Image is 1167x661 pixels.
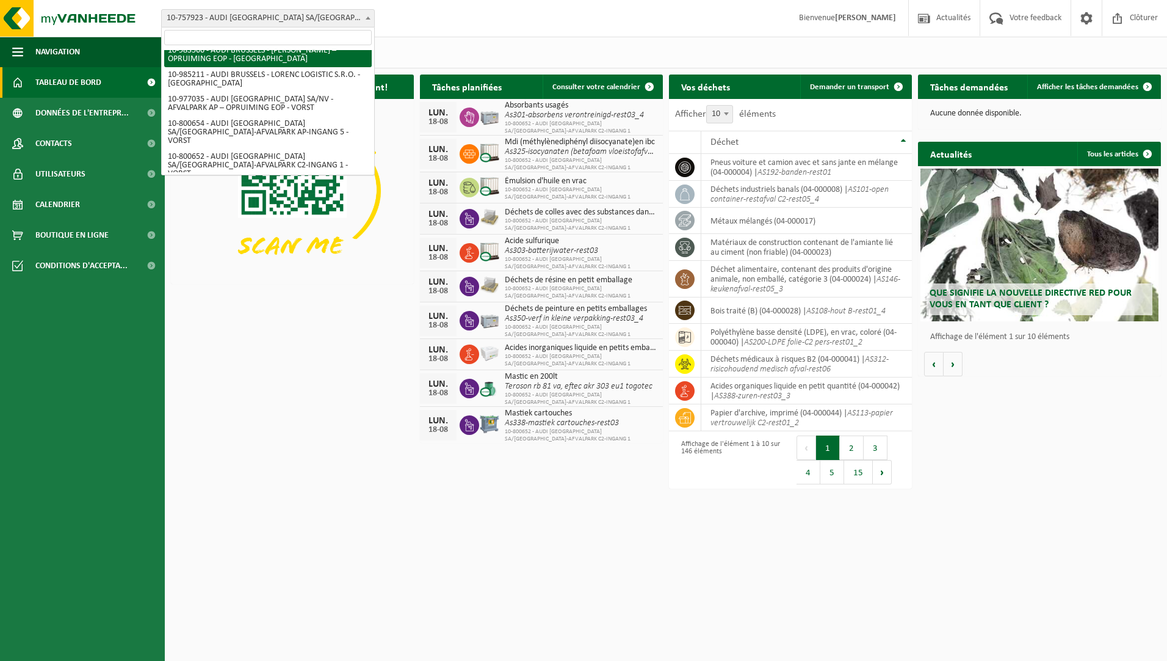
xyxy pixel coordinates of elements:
i: AS192-banden-rest01 [757,168,831,177]
img: Download de VHEPlus App [171,99,414,282]
li: 10-983566 - AUDI BRUSSELS - [PERSON_NAME] – OPRUIMING EOP - [GEOGRAPHIC_DATA] [164,43,372,67]
div: 18-08 [426,321,450,330]
i: As301-absorbens verontreinigd-rest03_4 [505,111,644,120]
img: PB-IC-CU [479,142,500,163]
span: Conditions d'accepta... [35,250,128,281]
span: Déchets de résine en petit emballage [505,276,657,285]
p: Affichage de l'élément 1 sur 10 éléments [930,333,1155,341]
span: Mdi (méthylènediphényl diisocyanate)en ibc [505,137,657,147]
h2: Tâches demandées [918,75,1020,98]
span: 10-800652 - AUDI [GEOGRAPHIC_DATA] SA/[GEOGRAPHIC_DATA]-AFVALPARK C2-INGANG 1 [505,120,657,135]
div: LUN. [426,244,450,254]
a: Tous les articles [1077,142,1160,166]
img: PB-LB-0680-HPE-GY-11 [479,309,500,330]
span: 10-800652 - AUDI [GEOGRAPHIC_DATA] SA/[GEOGRAPHIC_DATA]-AFVALPARK C2-INGANG 1 [505,157,657,172]
button: 3 [864,436,887,460]
a: Afficher les tâches demandées [1027,75,1160,99]
h2: Actualités [918,142,984,166]
div: LUN. [426,145,450,155]
i: As303-batterijwater-rest03 [505,246,598,255]
td: bois traité (B) (04-000028) | [701,298,912,324]
div: 18-08 [426,118,450,126]
span: Déchet [710,137,739,147]
img: PB-OT-0200-CU [479,377,500,398]
span: 10-800652 - AUDI [GEOGRAPHIC_DATA] SA/[GEOGRAPHIC_DATA]-AFVALPARK C2-INGANG 1 [505,353,657,368]
td: pneus voiture et camion avec et sans jante en mélange (04-000004) | [701,154,912,181]
td: polyéthylène basse densité (LDPE), en vrac, coloré (04-000040) | [701,324,912,351]
span: Données de l'entrepr... [35,98,129,128]
img: PB-LB-0680-HPE-GY-02 [479,343,500,363]
label: Afficher éléments [675,109,776,119]
strong: [PERSON_NAME] [835,13,896,23]
div: LUN. [426,178,450,188]
div: 18-08 [426,254,450,262]
span: 10-757923 - AUDI BRUSSELS SA/NV - VORST [161,9,375,27]
i: AS108-hout B-rest01_4 [806,307,886,316]
span: Boutique en ligne [35,220,109,250]
span: 10-800652 - AUDI [GEOGRAPHIC_DATA] SA/[GEOGRAPHIC_DATA]-AFVALPARK C2-INGANG 1 [505,428,657,443]
td: déchets médicaux à risques B2 (04-000041) | [701,351,912,378]
img: PB-LB-0680-HPE-GY-11 [479,106,500,126]
button: 5 [820,460,844,484]
div: Affichage de l'élément 1 à 10 sur 146 éléments [675,434,784,486]
span: Mastiek cartouches [505,409,657,418]
button: 2 [840,436,864,460]
div: LUN. [426,277,450,287]
span: Émulsion d'huile en vrac [505,177,657,186]
span: Que signifie la nouvelle directive RED pour vous en tant que client ? [930,288,1132,310]
span: 10-800652 - AUDI [GEOGRAPHIC_DATA] SA/[GEOGRAPHIC_DATA]-AFVALPARK C2-INGANG 1 [505,217,657,232]
div: LUN. [426,210,450,219]
span: 10-800652 - AUDI [GEOGRAPHIC_DATA] SA/[GEOGRAPHIC_DATA]-AFVALPARK C2-INGANG 1 [505,324,657,338]
span: 10-800652 - AUDI [GEOGRAPHIC_DATA] SA/[GEOGRAPHIC_DATA]-AFVALPARK C2-INGANG 1 [505,186,657,201]
li: 10-977035 - AUDI [GEOGRAPHIC_DATA] SA/NV - AFVALPARK AP – OPRUIMING EOP - VORST [164,92,372,116]
i: AS388-zuren-rest03_3 [714,392,790,401]
button: Vorige [924,352,944,376]
p: Aucune donnée disponible. [930,109,1149,118]
img: PB-IC-CU [479,241,500,262]
td: matériaux de construction contenant de l'amiante lié au ciment (non friable) (04-000023) [701,234,912,261]
div: 18-08 [426,219,450,228]
span: 10-800652 - AUDI [GEOGRAPHIC_DATA] SA/[GEOGRAPHIC_DATA]-AFVALPARK C2-INGANG 1 [505,285,657,300]
span: Acide sulfurique [505,236,657,246]
td: déchet alimentaire, contenant des produits d'origine animale, non emballé, catégorie 3 (04-000024) | [701,261,912,298]
div: LUN. [426,312,450,321]
span: Utilisateurs [35,159,85,189]
button: 4 [797,460,820,484]
h2: Tâches planifiées [420,75,514,98]
li: 10-800652 - AUDI [GEOGRAPHIC_DATA] SA/[GEOGRAPHIC_DATA]-AFVALPARK C2-INGANG 1 - VORST [164,149,372,182]
div: LUN. [426,108,450,118]
a: Demander un transport [800,75,911,99]
div: LUN. [426,416,450,426]
button: Previous [797,436,816,460]
td: papier d'archive, imprimé (04-000044) | [701,404,912,431]
div: 18-08 [426,188,450,197]
img: PB-AP-0800-MET-02-01 [479,414,500,434]
span: Consulter votre calendrier [552,83,640,91]
div: 18-08 [426,355,450,363]
span: Demander un transport [810,83,889,91]
span: Acides inorganiques liquide en petits emballages [505,343,657,353]
span: 10-757923 - AUDI BRUSSELS SA/NV - VORST [162,10,374,27]
div: LUN. [426,345,450,355]
span: 10 [706,105,733,123]
i: AS113-papier vertrouwelijk C2-rest01_2 [710,409,893,428]
td: métaux mélangés (04-000017) [701,208,912,234]
img: LP-PA-00000-WDN-11 [479,275,500,296]
div: 18-08 [426,155,450,163]
button: Next [873,460,892,484]
li: 10-800654 - AUDI [GEOGRAPHIC_DATA] SA/[GEOGRAPHIC_DATA]-AFVALPARK AP-INGANG 5 - VORST [164,116,372,149]
i: AS312-risicohoudend medisch afval-rest06 [710,355,889,374]
a: Que signifie la nouvelle directive RED pour vous en tant que client ? [920,169,1158,321]
button: Volgende [944,352,963,376]
i: AS146-keukenafval-rest05_3 [710,275,900,294]
img: PB-IC-CU [479,176,500,197]
i: As325-isocyanaten (betafoam vloeistofafval)-rest03 [505,147,681,156]
i: As338-mastiek cartouches-rest03 [505,418,619,428]
a: Consulter votre calendrier [543,75,662,99]
span: 10-800652 - AUDI [GEOGRAPHIC_DATA] SA/[GEOGRAPHIC_DATA]-AFVALPARK C2-INGANG 1 [505,392,657,406]
td: acides organiques liquide en petit quantité (04-000042) | [701,378,912,404]
div: 18-08 [426,287,450,296]
span: Tableau de bord [35,67,101,98]
span: 10 [707,106,732,123]
td: déchets industriels banals (04-000008) | [701,181,912,208]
